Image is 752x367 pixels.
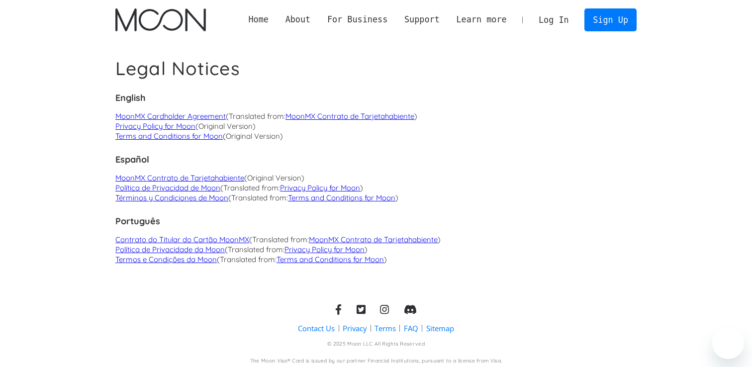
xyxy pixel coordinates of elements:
[240,13,277,26] a: Home
[285,111,414,121] a: MoonMX Contrato de Tarjetahabiente
[115,245,225,254] a: Política de Privacidade da Moon
[712,327,744,359] iframe: Button to launch messaging window
[327,341,425,348] div: © 2025 Moon LLC All Rights Reserved
[217,255,387,265] div: (Translated from: )
[288,193,395,202] a: Terms and Conditions for Moon
[426,323,454,334] a: Sitemap
[115,235,249,244] a: Contrato do Titular do Cartão MoonMX
[249,235,441,245] div: (Translated from: )
[277,255,384,264] a: Terms and Conditions for Moon
[284,245,365,254] a: Privacy Policy for Moon
[115,255,217,264] a: Termos e Condições da Moon
[250,358,502,365] div: The Moon Visa® Card is issued by our partner Financial Institutions, pursuant to a license from V...
[115,193,228,202] a: Términos y Condiciones de Moon
[298,323,335,334] a: Contact Us
[115,154,637,166] h4: Español
[285,13,311,26] div: About
[280,183,360,192] a: Privacy Policy for Moon
[115,8,205,31] a: home
[277,13,319,26] div: About
[115,173,244,183] a: MoonMX Contrato de Tarjetahabiente
[225,245,368,255] div: (Translated from: )
[327,13,387,26] div: For Business
[195,121,256,131] div: (Original Version)
[115,183,220,192] a: Política de Privacidad de Moon
[115,8,205,31] img: Moon Logo
[530,9,577,31] a: Log In
[115,92,637,104] h4: English
[404,13,440,26] div: Support
[404,323,418,334] a: FAQ
[226,111,417,121] div: (Translated from: )
[584,8,636,31] a: Sign Up
[228,193,398,203] div: (Translated from: )
[244,173,304,183] div: (Original Version)
[396,13,448,26] div: Support
[115,111,226,121] a: MoonMX Cardholder Agreement
[115,131,223,141] a: Terms and Conditions for Moon
[319,13,396,26] div: For Business
[375,323,396,334] a: Terms
[115,121,195,131] a: Privacy Policy for Moon
[115,57,637,80] h1: Legal Notices
[448,13,515,26] div: Learn more
[456,13,506,26] div: Learn more
[115,215,637,227] h4: Português
[220,183,363,193] div: (Translated from: )
[309,235,438,244] a: MoonMX Contrato de Tarjetahabiente
[223,131,283,141] div: (Original Version)
[343,323,367,334] a: Privacy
